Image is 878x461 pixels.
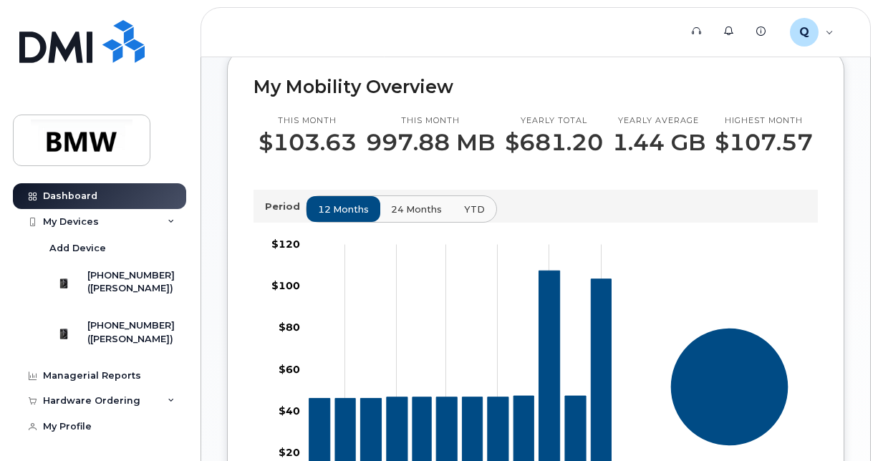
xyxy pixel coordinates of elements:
tspan: $120 [271,238,300,251]
p: $103.63 [259,130,357,155]
tspan: $60 [279,363,300,376]
p: Yearly average [612,115,705,127]
p: 1.44 GB [612,130,705,155]
p: Highest month [715,115,813,127]
p: This month [366,115,495,127]
p: $681.20 [505,130,603,155]
p: Yearly total [505,115,603,127]
h2: My Mobility Overview [254,76,818,97]
tspan: $100 [271,279,300,292]
p: $107.57 [715,130,813,155]
span: Q [799,24,809,41]
span: 24 months [391,203,442,216]
iframe: Messenger Launcher [816,399,867,450]
tspan: $40 [279,404,300,417]
g: Series [670,328,789,447]
span: YTD [464,203,485,216]
tspan: $80 [279,321,300,334]
p: 997.88 MB [366,130,495,155]
p: This month [259,115,357,127]
p: Period [265,200,306,213]
tspan: $20 [279,446,300,459]
div: QT13893 [780,18,844,47]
